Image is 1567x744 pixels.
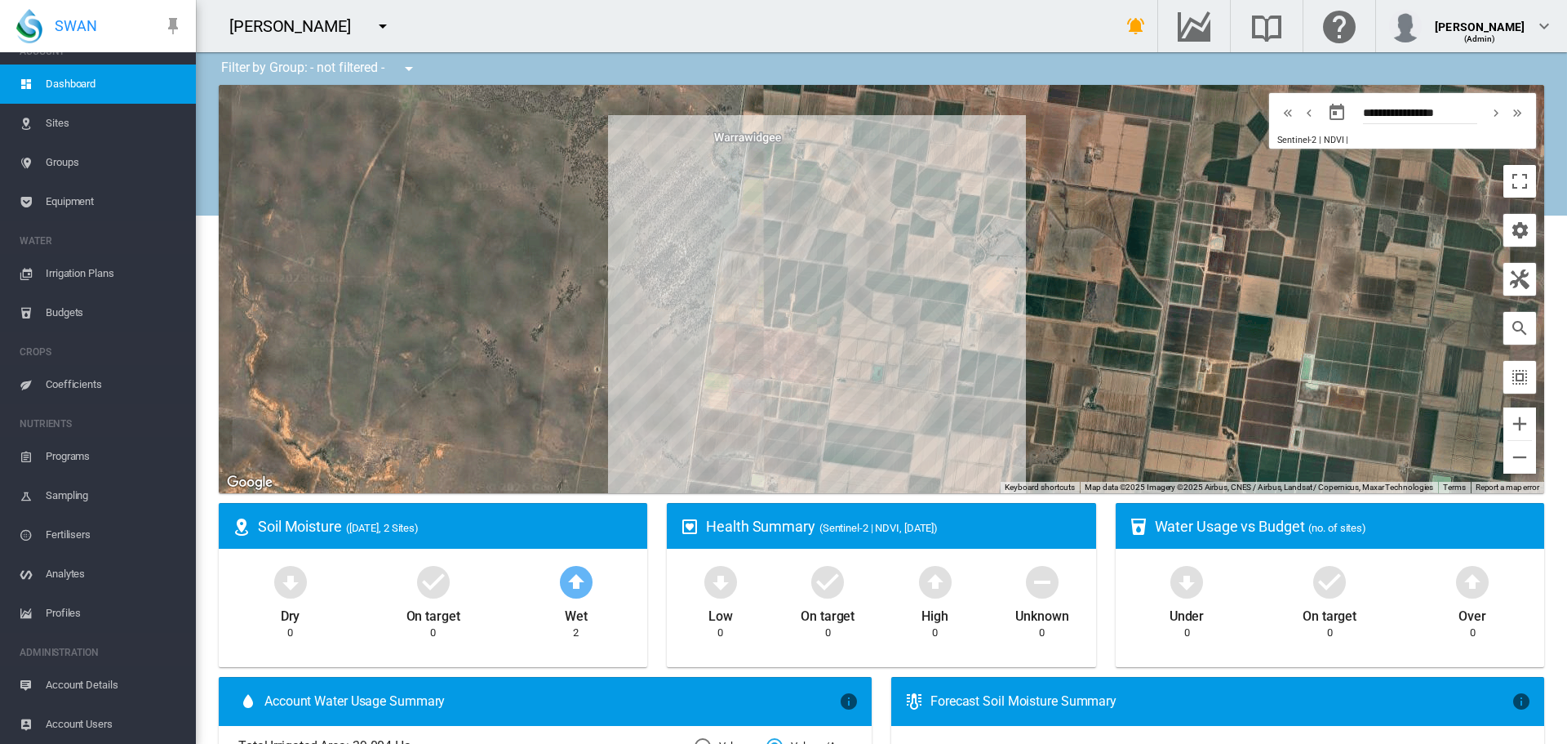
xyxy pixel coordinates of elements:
[1503,408,1536,440] button: Zoom in
[287,626,293,640] div: 0
[1320,16,1359,36] md-icon: Click here for help
[825,626,831,640] div: 0
[46,143,183,182] span: Groups
[414,562,453,601] md-icon: icon-checkbox-marked-circle
[20,639,183,666] span: ADMINISTRATION
[46,594,183,633] span: Profiles
[1503,361,1536,394] button: icon-select-all
[708,601,733,626] div: Low
[573,626,579,640] div: 2
[921,601,948,626] div: High
[930,693,1512,711] div: Forecast Soil Moisture Summary
[1503,441,1536,474] button: Zoom out
[680,517,699,537] md-icon: icon-heart-box-outline
[1023,562,1062,601] md-icon: icon-minus-circle
[1327,626,1333,640] div: 0
[46,476,183,515] span: Sampling
[1321,96,1353,129] button: md-calendar
[46,254,183,293] span: Irrigation Plans
[1487,103,1505,123] md-icon: icon-chevron-right
[20,339,183,365] span: CROPS
[1512,692,1531,711] md-icon: icon-information
[701,562,740,601] md-icon: icon-arrow-down-bold-circle
[46,293,183,332] span: Budgets
[55,16,97,36] span: SWAN
[20,228,183,254] span: WATER
[1085,483,1433,492] span: Map data ©2025 Imagery ©2025 Airbus, CNES / Airbus, Landsat / Copernicus, Maxar Technologies
[46,555,183,594] span: Analytes
[1277,135,1343,145] span: Sentinel-2 | NDVI
[932,626,938,640] div: 0
[1435,12,1525,29] div: [PERSON_NAME]
[1510,368,1529,387] md-icon: icon-select-all
[1464,34,1496,43] span: (Admin)
[904,692,924,711] md-icon: icon-thermometer-lines
[1174,16,1214,36] md-icon: Go to the Data Hub
[229,15,366,38] div: [PERSON_NAME]
[1300,103,1318,123] md-icon: icon-chevron-left
[1470,626,1476,640] div: 0
[1503,165,1536,198] button: Toggle fullscreen view
[1247,16,1286,36] md-icon: Search the knowledge base
[46,182,183,221] span: Equipment
[801,601,855,626] div: On target
[1279,103,1297,123] md-icon: icon-chevron-double-left
[1126,16,1146,36] md-icon: icon-bell-ring
[1510,221,1529,240] md-icon: icon-cog
[430,626,436,640] div: 0
[46,437,183,476] span: Programs
[1015,601,1068,626] div: Unknown
[1443,483,1466,492] a: Terms
[819,522,938,534] span: (Sentinel-2 | NDVI, [DATE])
[209,52,430,85] div: Filter by Group: - not filtered -
[1346,135,1348,145] span: |
[373,16,393,36] md-icon: icon-menu-down
[16,9,42,43] img: SWAN-Landscape-Logo-Colour-drop.png
[1476,483,1539,492] a: Report a map error
[1507,103,1528,123] button: icon-chevron-double-right
[1298,103,1320,123] button: icon-chevron-left
[1039,626,1045,640] div: 0
[808,562,847,601] md-icon: icon-checkbox-marked-circle
[1534,16,1554,36] md-icon: icon-chevron-down
[46,65,183,104] span: Dashboard
[1277,103,1298,123] button: icon-chevron-double-left
[557,562,596,601] md-icon: icon-arrow-up-bold-circle
[1184,626,1190,640] div: 0
[46,104,183,143] span: Sites
[1005,482,1075,493] button: Keyboard shortcuts
[1303,601,1356,626] div: On target
[839,692,859,711] md-icon: icon-information
[1458,601,1486,626] div: Over
[1155,516,1531,537] div: Water Usage vs Budget
[1508,103,1526,123] md-icon: icon-chevron-double-right
[399,59,419,78] md-icon: icon-menu-down
[20,411,183,437] span: NUTRIENTS
[232,517,251,537] md-icon: icon-map-marker-radius
[565,601,588,626] div: Wet
[223,472,277,493] img: Google
[346,522,419,534] span: ([DATE], 2 Sites)
[1389,10,1422,42] img: profile.jpg
[1510,319,1529,338] md-icon: icon-magnify
[1120,10,1152,42] button: icon-bell-ring
[393,52,425,85] button: icon-menu-down
[1167,562,1206,601] md-icon: icon-arrow-down-bold-circle
[238,692,258,711] md-icon: icon-water
[1485,103,1507,123] button: icon-chevron-right
[1170,601,1205,626] div: Under
[271,562,310,601] md-icon: icon-arrow-down-bold-circle
[258,516,634,537] div: Soil Moisture
[46,666,183,705] span: Account Details
[264,693,839,711] span: Account Water Usage Summary
[281,601,300,626] div: Dry
[366,10,399,42] button: icon-menu-down
[223,472,277,493] a: Open this area in Google Maps (opens a new window)
[1129,517,1148,537] md-icon: icon-cup-water
[163,16,183,36] md-icon: icon-pin
[706,516,1082,537] div: Health Summary
[1310,562,1349,601] md-icon: icon-checkbox-marked-circle
[916,562,955,601] md-icon: icon-arrow-up-bold-circle
[406,601,460,626] div: On target
[1308,522,1366,534] span: (no. of sites)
